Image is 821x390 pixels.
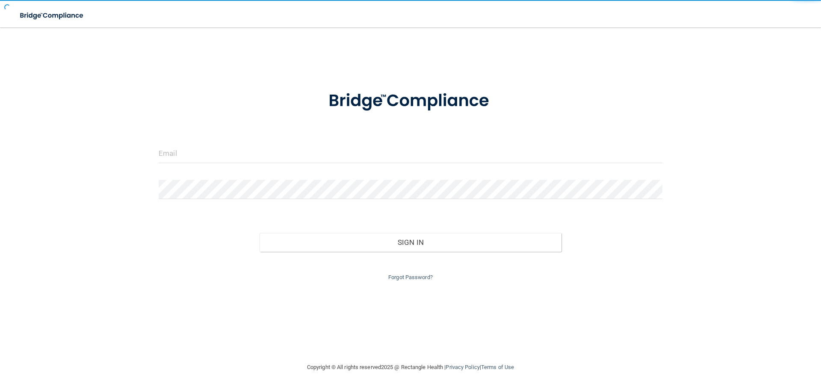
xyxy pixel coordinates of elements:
input: Email [159,144,662,163]
img: bridge_compliance_login_screen.278c3ca4.svg [13,7,92,24]
div: Copyright © All rights reserved 2025 @ Rectangle Health | | [254,354,567,381]
a: Privacy Policy [446,364,479,370]
a: Terms of Use [481,364,514,370]
a: Forgot Password? [388,274,433,280]
button: Sign In [260,233,562,252]
img: bridge_compliance_login_screen.278c3ca4.svg [311,79,510,123]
